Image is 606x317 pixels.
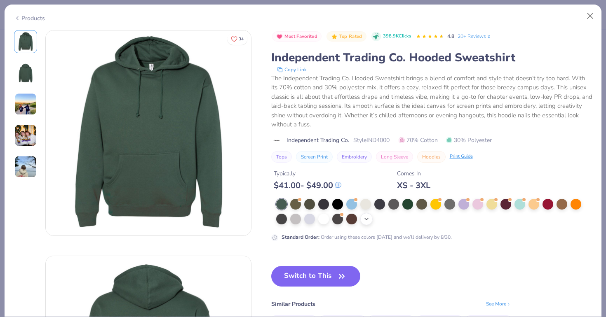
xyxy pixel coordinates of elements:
[446,136,492,145] span: 30% Polyester
[271,137,282,144] img: brand logo
[397,169,430,178] div: Comes In
[271,151,292,163] button: Tops
[282,234,319,240] strong: Standard Order :
[16,63,35,83] img: Back
[14,93,37,115] img: User generated content
[46,30,251,235] img: Front
[271,266,361,287] button: Switch to This
[271,300,315,308] div: Similar Products
[417,151,446,163] button: Hoodies
[284,34,317,39] span: Most Favorited
[383,33,411,40] span: 398.9K Clicks
[271,74,592,129] div: The Independent Trading Co. Hooded Sweatshirt brings a blend of comfort and style that doesn’t tr...
[239,37,244,41] span: 34
[331,33,338,40] img: Top Rated sort
[486,300,511,308] div: See More
[296,151,333,163] button: Screen Print
[287,136,349,145] span: Independent Trading Co.
[583,8,598,24] button: Close
[447,33,454,40] span: 4.8
[326,31,366,42] button: Badge Button
[14,14,45,23] div: Products
[276,33,283,40] img: Most Favorited sort
[274,180,341,191] div: $ 41.00 - $ 49.00
[282,233,452,241] div: Order using these colors [DATE] and we’ll delivery by 8/30.
[399,136,438,145] span: 70% Cotton
[16,32,35,51] img: Front
[275,65,309,74] button: copy to clipboard
[458,33,492,40] a: 20+ Reviews
[14,156,37,178] img: User generated content
[274,169,341,178] div: Typically
[397,180,430,191] div: XS - 3XL
[14,124,37,147] img: User generated content
[353,136,390,145] span: Style IND4000
[271,50,592,65] div: Independent Trading Co. Hooded Sweatshirt
[416,30,444,43] div: 4.8 Stars
[337,151,372,163] button: Embroidery
[450,153,473,160] div: Print Guide
[376,151,413,163] button: Long Sleeve
[272,31,322,42] button: Badge Button
[339,34,362,39] span: Top Rated
[227,33,247,45] button: Like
